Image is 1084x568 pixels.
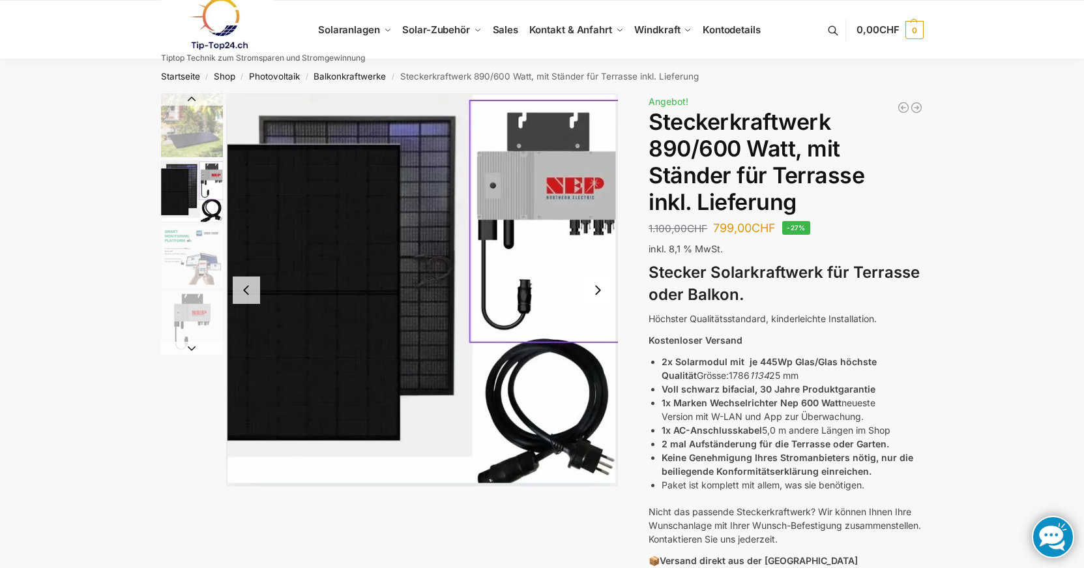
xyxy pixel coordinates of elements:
img: H2c172fe1dfc145729fae6a5890126e09w.jpg_960x960_39c920dd-527c-43d8-9d2f-57e1d41b5fed_1445x [161,226,223,288]
span: / [235,72,249,82]
li: Grösse: [662,355,923,382]
li: 2 / 10 [158,158,223,224]
strong: Stecker Solarkraftwerk für Terrasse oder Balkon. [649,263,920,305]
span: / [200,72,214,82]
bdi: 799,00 [713,221,776,235]
nav: Breadcrumb [138,59,946,93]
span: CHF [687,222,707,235]
p: Nicht das passende Steckerkraftwerk? Wir können Ihnen Ihre Wunschanlage mit Ihrer Wunsch-Befestig... [649,505,923,546]
img: Solaranlagen Terrasse, Garten Balkon [161,93,223,157]
em: 1134 [750,370,769,381]
span: Solar-Zubehör [402,23,470,36]
strong: 30 Jahre Produktgarantie [760,383,875,395]
li: 4 / 10 [158,289,223,354]
p: Höchster Qualitätsstandard, kinderleichte Installation. [649,312,923,325]
span: Angebot! [649,96,688,107]
button: Previous slide [233,277,260,304]
a: Kontodetails [697,1,766,59]
span: Sales [493,23,519,36]
span: 0,00 [857,23,899,36]
strong: Kostenloser Versand [649,335,742,346]
span: -27% [782,221,810,235]
a: Solar-Zubehör [397,1,487,59]
button: Previous slide [161,93,223,106]
span: inkl. 8,1 % MwSt. [649,243,723,254]
li: 5 / 10 [158,354,223,419]
button: Next slide [161,342,223,355]
strong: 2 mal Aufständerung für die Terrasse oder Garten. [662,438,889,449]
span: Kontodetails [703,23,761,36]
span: Solaranlagen [318,23,380,36]
span: 0 [905,21,924,39]
span: / [300,72,314,82]
span: Windkraft [634,23,680,36]
a: Startseite [161,71,200,82]
a: Shop [214,71,235,82]
img: Balkonkraftwerk 860 [161,160,223,222]
li: Paket ist komplett mit allem, was sie benötigen. [662,478,923,492]
strong: Versand direkt aus der [GEOGRAPHIC_DATA] [660,555,858,566]
strong: Voll schwarz bifacial, [662,383,757,395]
a: Photovoltaik [249,71,300,82]
strong: 2x Solarmodul mit je 445Wp Glas/Glas höchste Qualität [662,356,877,381]
a: Windkraft [629,1,697,59]
a: Balkonkraftwerk 1780 Watt mit 4 KWh Zendure Batteriespeicher Notstrom fähig [910,101,923,114]
a: 0,00CHF 0 [857,10,923,50]
a: Sales [487,1,523,59]
p: Tiptop Technik zum Stromsparen und Stromgewinnung [161,54,365,62]
span: / [386,72,400,82]
img: nep-microwechselrichter-600w [161,291,223,353]
span: Kontakt & Anfahrt [529,23,612,36]
h1: Steckerkraftwerk 890/600 Watt, mit Ständer für Terrasse inkl. Lieferung [649,109,923,215]
img: Balkonkraftwerk 860 [226,93,619,486]
strong: 1x Marken Wechselrichter Nep 600 Watt [662,397,842,408]
a: Balkonkraftwerk 890/600 Watt bificial Glas/Glas [897,101,910,114]
a: Kontakt & Anfahrt [523,1,629,59]
strong: 1x AC-Anschlusskabel [662,425,762,436]
a: Balkonkraftwerke [314,71,386,82]
li: 3 / 10 [158,224,223,289]
li: 5,0 m andere Längen im Shop [662,423,923,437]
span: CHF [879,23,900,36]
bdi: 1.100,00 [649,222,707,235]
li: 1 / 10 [158,93,223,158]
li: neueste Version mit W-LAN und App zur Überwachung. [662,396,923,423]
li: 2 / 10 [226,93,619,486]
span: CHF [752,221,776,235]
span: 1786 25 mm [729,370,798,381]
strong: Keine Genehmigung Ihres Stromanbieters nötig, nur die beiliegende Konformitätserklärung einreichen. [662,452,913,477]
button: Next slide [584,277,611,304]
